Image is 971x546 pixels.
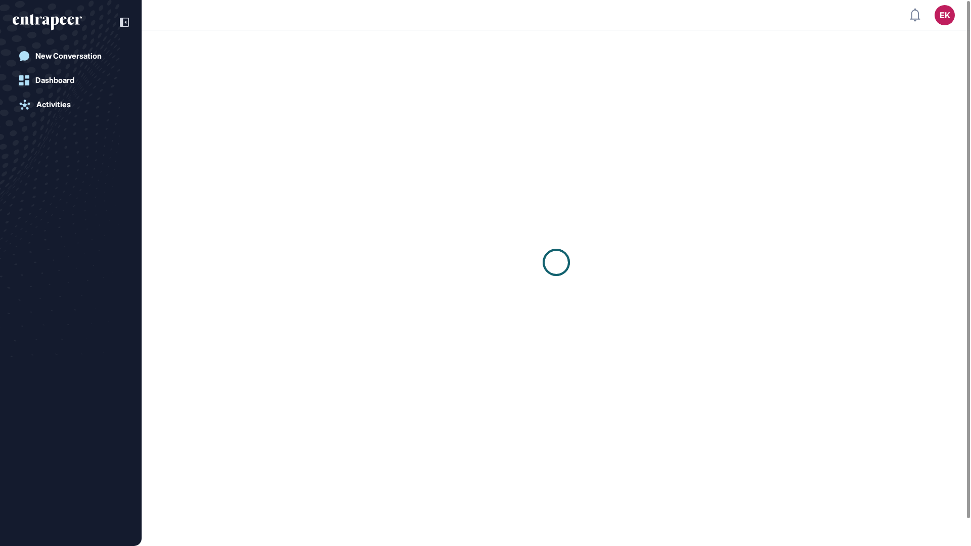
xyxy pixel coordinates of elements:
[35,76,74,85] div: Dashboard
[935,5,955,25] button: EK
[36,100,71,109] div: Activities
[13,70,129,90] a: Dashboard
[13,46,129,66] a: New Conversation
[35,52,102,61] div: New Conversation
[13,95,129,115] a: Activities
[13,14,82,30] div: entrapeer-logo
